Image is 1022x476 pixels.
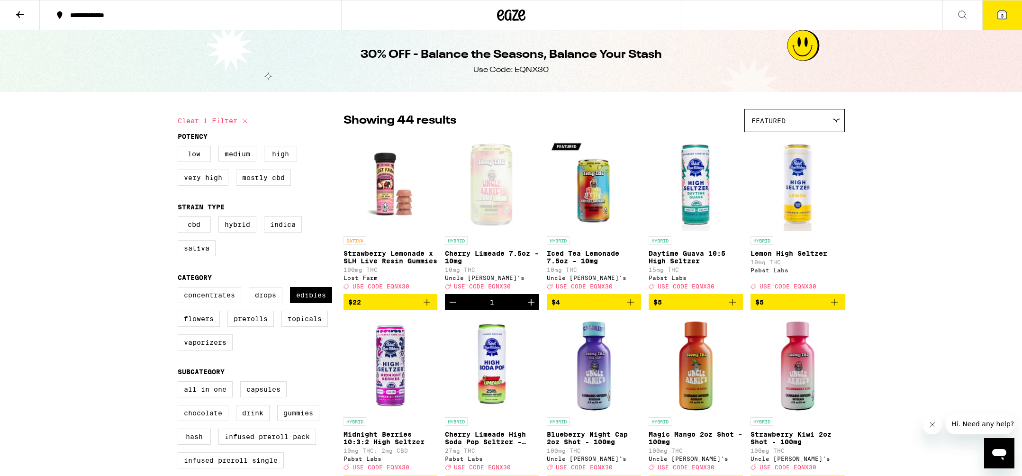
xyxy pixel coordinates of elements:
[984,438,1014,468] iframe: Button to launch messaging window
[344,456,438,462] div: Pabst Labs
[547,417,570,426] p: HYBRID
[649,275,743,281] div: Pabst Labs
[178,381,233,397] label: All-In-One
[751,431,845,446] p: Strawberry Kiwi 2oz Shot - 100mg
[490,298,494,306] div: 1
[547,267,641,273] p: 10mg THC
[649,137,743,232] img: Pabst Labs - Daytime Guava 10:5 High Seltzer
[344,431,438,446] p: Midnight Berries 10:3:2 High Seltzer
[344,113,456,129] p: Showing 44 results
[653,298,662,306] span: $5
[751,318,845,475] a: Open page for Strawberry Kiwi 2oz Shot - 100mg from Uncle Arnie's
[454,465,511,471] span: USE CODE EQNX30
[649,417,671,426] p: HYBRID
[760,283,816,289] span: USE CODE EQNX30
[178,429,211,445] label: Hash
[178,334,233,350] label: Vaporizers
[344,250,438,265] p: Strawberry Lemonade x SLH Live Resin Gummies
[445,236,468,245] p: HYBRID
[264,216,302,233] label: Indica
[178,287,241,303] label: Concentrates
[751,448,845,454] p: 100mg THC
[523,294,539,310] button: Increment
[1001,13,1004,18] span: 3
[547,448,641,454] p: 100mg THC
[445,137,539,294] a: Open page for Cherry Limeade 7.5oz - 10mg from Uncle Arnie's
[649,137,743,294] a: Open page for Daytime Guava 10:5 High Seltzer from Pabst Labs
[218,216,256,233] label: Hybrid
[982,0,1022,30] button: 3
[649,318,743,475] a: Open page for Magic Mango 2oz Shot - 100mg from Uncle Arnie's
[344,267,438,273] p: 100mg THC
[751,236,773,245] p: HYBRID
[923,415,942,434] iframe: Close message
[751,259,845,265] p: 10mg THC
[353,465,409,471] span: USE CODE EQNX30
[178,203,225,211] legend: Strain Type
[547,294,641,310] button: Add to bag
[344,448,438,454] p: 10mg THC: 2mg CBD
[218,146,256,162] label: Medium
[178,170,228,186] label: Very High
[547,456,641,462] div: Uncle [PERSON_NAME]'s
[344,137,438,294] a: Open page for Strawberry Lemonade x SLH Live Resin Gummies from Lost Farm
[353,283,409,289] span: USE CODE EQNX30
[218,429,316,445] label: Infused Preroll Pack
[264,146,297,162] label: High
[547,137,641,232] img: Uncle Arnie's - Iced Tea Lemonade 7.5oz - 10mg
[751,137,845,294] a: Open page for Lemon High Seltzer from Pabst Labs
[649,250,743,265] p: Daytime Guava 10:5 High Seltzer
[445,318,539,413] img: Pabst Labs - Cherry Limeade High Soda Pop Seltzer - 25mg
[344,137,438,232] img: Lost Farm - Strawberry Lemonade x SLH Live Resin Gummies
[236,170,291,186] label: Mostly CBD
[547,431,641,446] p: Blueberry Night Cap 2oz Shot - 100mg
[649,236,671,245] p: HYBRID
[649,267,743,273] p: 15mg THC
[236,405,270,421] label: Drink
[445,318,539,475] a: Open page for Cherry Limeade High Soda Pop Seltzer - 25mg from Pabst Labs
[454,283,511,289] span: USE CODE EQNX30
[547,275,641,281] div: Uncle [PERSON_NAME]'s
[547,137,641,294] a: Open page for Iced Tea Lemonade 7.5oz - 10mg from Uncle Arnie's
[445,417,468,426] p: HYBRID
[547,318,641,413] img: Uncle Arnie's - Blueberry Night Cap 2oz Shot - 100mg
[751,456,845,462] div: Uncle [PERSON_NAME]'s
[473,65,549,75] div: Use Code: EQNX30
[445,456,539,462] div: Pabst Labs
[344,275,438,281] div: Lost Farm
[649,431,743,446] p: Magic Mango 2oz Shot - 100mg
[445,431,539,446] p: Cherry Limeade High Soda Pop Seltzer - 25mg
[649,448,743,454] p: 100mg THC
[946,413,1014,434] iframe: Message from company
[178,240,216,256] label: Sativa
[344,417,366,426] p: HYBRID
[445,448,539,454] p: 27mg THC
[751,267,845,273] div: Pabst Labs
[344,318,438,413] img: Pabst Labs - Midnight Berries 10:3:2 High Seltzer
[178,216,211,233] label: CBD
[178,109,251,133] button: Clear 1 filter
[227,311,274,327] label: Prerolls
[552,298,560,306] span: $4
[658,283,714,289] span: USE CODE EQNX30
[281,311,328,327] label: Topicals
[344,294,438,310] button: Add to bag
[178,405,228,421] label: Chocolate
[760,465,816,471] span: USE CODE EQNX30
[751,117,786,125] span: Featured
[240,381,287,397] label: Capsules
[547,250,641,265] p: Iced Tea Lemonade 7.5oz - 10mg
[547,318,641,475] a: Open page for Blueberry Night Cap 2oz Shot - 100mg from Uncle Arnie's
[178,452,284,468] label: Infused Preroll Single
[445,250,539,265] p: Cherry Limeade 7.5oz - 10mg
[249,287,282,303] label: Drops
[556,465,613,471] span: USE CODE EQNX30
[445,275,539,281] div: Uncle [PERSON_NAME]'s
[649,456,743,462] div: Uncle [PERSON_NAME]'s
[178,368,225,376] legend: Subcategory
[658,465,714,471] span: USE CODE EQNX30
[344,236,366,245] p: SATIVA
[649,318,743,413] img: Uncle Arnie's - Magic Mango 2oz Shot - 100mg
[348,298,361,306] span: $22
